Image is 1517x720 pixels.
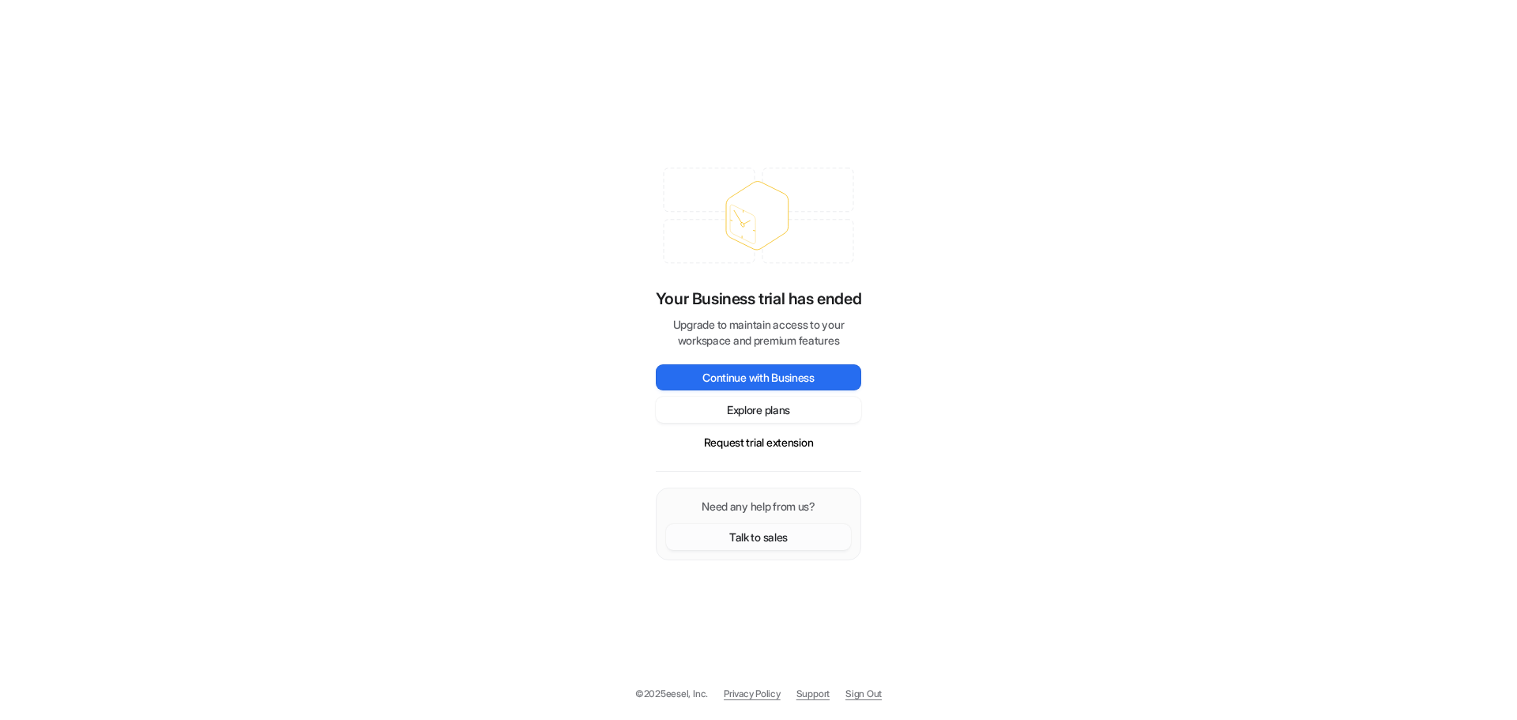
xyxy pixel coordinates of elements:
p: Your Business trial has ended [656,287,861,311]
p: Upgrade to maintain access to your workspace and premium features [656,317,861,349]
button: Continue with Business [656,364,861,390]
button: Explore plans [656,397,861,423]
button: Talk to sales [666,524,851,550]
p: Need any help from us? [666,498,851,515]
button: Request trial extension [656,429,861,455]
p: © 2025 eesel, Inc. [635,687,708,701]
a: Privacy Policy [724,687,781,701]
span: Support [796,687,830,701]
a: Sign Out [845,687,882,701]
